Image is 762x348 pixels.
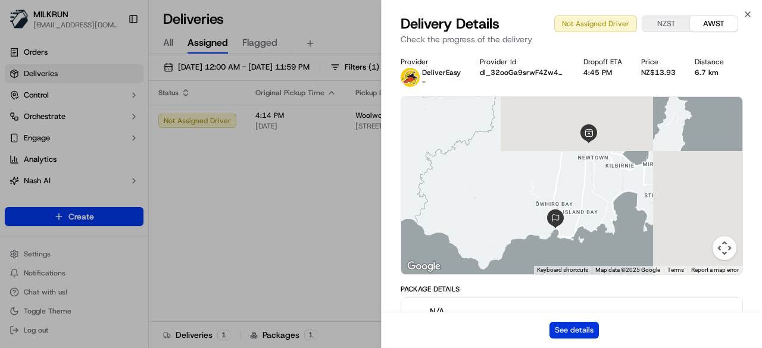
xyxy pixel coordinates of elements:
div: Package Details [401,284,743,294]
div: Provider [401,57,461,67]
div: Distance [695,57,724,67]
img: delivereasy_logo.png [401,68,420,87]
button: See details [549,322,599,338]
div: Dropoff ETA [583,57,622,67]
span: Delivery Details [401,14,499,33]
button: AWST [690,16,738,32]
div: Provider Id [480,57,564,67]
a: Terms (opens in new tab) [667,267,684,273]
img: Google [404,259,444,274]
div: Price [641,57,676,67]
p: DeliverEasy [422,68,461,77]
span: - [422,77,426,87]
div: 6.7 km [695,68,724,77]
span: Map data ©2025 Google [595,267,660,273]
button: NZST [642,16,690,32]
p: Check the progress of the delivery [401,33,743,45]
button: Map camera controls [713,236,736,260]
a: Open this area in Google Maps (opens a new window) [404,259,444,274]
div: 4:45 PM [583,68,622,77]
a: Report a map error [691,267,739,273]
span: N/A [430,305,469,317]
button: N/A [401,298,742,336]
button: Keyboard shortcuts [537,266,588,274]
div: NZ$13.93 [641,68,676,77]
button: dl_32ooGa9srwF4Zw4yUAJitnOlDPB [480,68,564,77]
